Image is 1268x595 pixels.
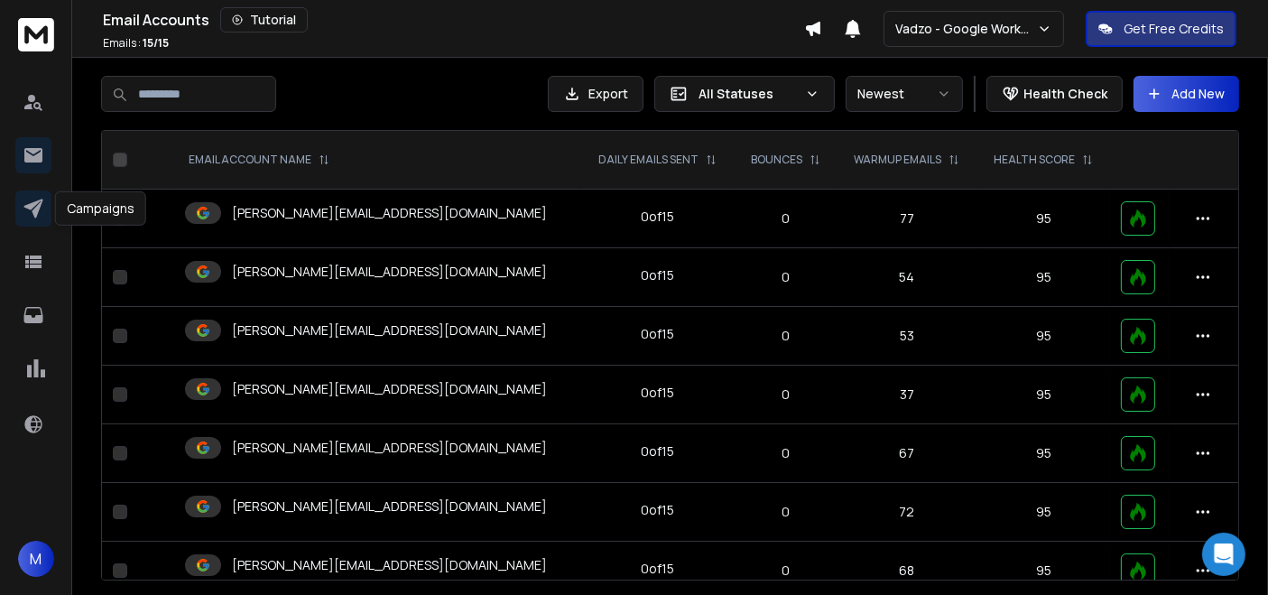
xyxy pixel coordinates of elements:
div: 0 of 15 [641,208,674,226]
p: 0 [745,386,827,404]
p: [PERSON_NAME][EMAIL_ADDRESS][DOMAIN_NAME] [232,439,547,457]
p: WARMUP EMAILS [854,153,941,167]
td: 95 [976,366,1110,424]
p: [PERSON_NAME][EMAIL_ADDRESS][DOMAIN_NAME] [232,263,547,281]
p: [PERSON_NAME][EMAIL_ADDRESS][DOMAIN_NAME] [232,556,547,574]
div: EMAIL ACCOUNT NAME [189,153,329,167]
button: Newest [846,76,963,112]
td: 53 [837,307,976,366]
td: 72 [837,483,976,542]
div: 0 of 15 [641,560,674,578]
div: Open Intercom Messenger [1202,533,1245,576]
p: Emails : [103,36,169,51]
p: [PERSON_NAME][EMAIL_ADDRESS][DOMAIN_NAME] [232,380,547,398]
td: 37 [837,366,976,424]
p: DAILY EMAILS SENT [598,153,699,167]
button: M [18,541,54,577]
td: 95 [976,424,1110,483]
td: 77 [837,190,976,248]
td: 95 [976,190,1110,248]
p: BOUNCES [751,153,802,167]
p: Vadzo - Google Workspace [895,20,1037,38]
td: 95 [976,248,1110,307]
p: 0 [745,503,827,521]
p: 0 [745,268,827,286]
div: 0 of 15 [641,325,674,343]
td: 95 [976,307,1110,366]
button: Health Check [986,76,1123,112]
p: [PERSON_NAME][EMAIL_ADDRESS][DOMAIN_NAME] [232,321,547,339]
td: 95 [976,483,1110,542]
p: [PERSON_NAME][EMAIL_ADDRESS][DOMAIN_NAME] [232,497,547,516]
button: Add New [1134,76,1239,112]
div: Campaigns [55,191,146,226]
div: 0 of 15 [641,266,674,284]
div: 0 of 15 [641,501,674,519]
button: Get Free Credits [1086,11,1236,47]
button: Export [548,76,643,112]
td: 67 [837,424,976,483]
button: Tutorial [220,7,308,33]
p: Health Check [1023,85,1107,103]
p: 0 [745,209,827,228]
p: 0 [745,444,827,462]
p: 0 [745,327,827,345]
span: 15 / 15 [143,35,169,51]
p: All Statuses [699,85,798,103]
div: Email Accounts [103,7,804,33]
td: 54 [837,248,976,307]
div: 0 of 15 [641,384,674,402]
p: 0 [745,562,827,580]
div: 0 of 15 [641,442,674,460]
p: Get Free Credits [1124,20,1224,38]
p: [PERSON_NAME][EMAIL_ADDRESS][DOMAIN_NAME] [232,204,547,222]
p: HEALTH SCORE [994,153,1075,167]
